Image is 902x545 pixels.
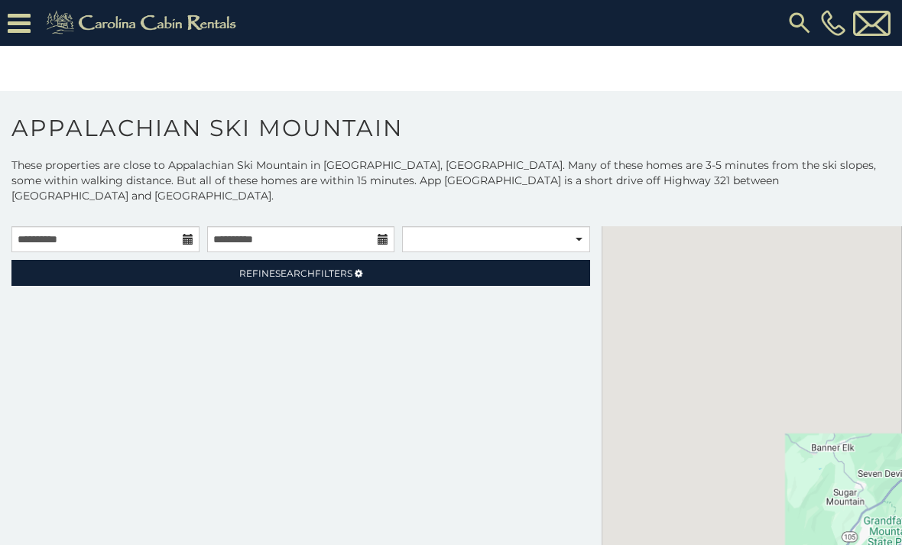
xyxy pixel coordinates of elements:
[786,9,813,37] img: search-regular.svg
[239,268,352,279] span: Refine Filters
[817,10,849,36] a: [PHONE_NUMBER]
[38,8,249,38] img: Khaki-logo.png
[275,268,315,279] span: Search
[11,260,590,286] a: RefineSearchFilters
